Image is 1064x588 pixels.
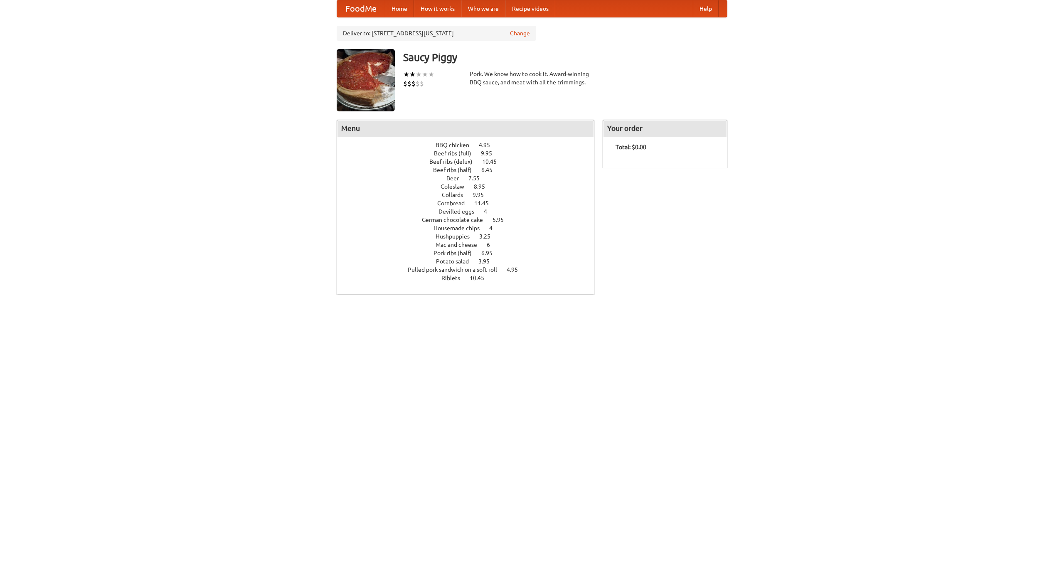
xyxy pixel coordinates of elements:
li: $ [420,79,424,88]
span: 3.95 [478,258,498,265]
a: Home [385,0,414,17]
b: Total: $0.00 [616,144,646,150]
span: Hushpuppies [436,233,478,240]
span: Riblets [441,275,468,281]
span: 3.25 [479,233,499,240]
li: $ [403,79,407,88]
a: Cornbread 11.45 [437,200,504,207]
span: Collards [442,192,471,198]
li: ★ [416,70,422,79]
h3: Saucy Piggy [403,49,727,66]
a: Mac and cheese 6 [436,241,505,248]
a: Pork ribs (half) 6.95 [433,250,508,256]
a: FoodMe [337,0,385,17]
span: 11.45 [474,200,497,207]
span: Beef ribs (full) [434,150,480,157]
a: Pulled pork sandwich on a soft roll 4.95 [408,266,533,273]
a: Potato salad 3.95 [436,258,505,265]
span: 10.45 [482,158,505,165]
li: ★ [428,70,434,79]
a: Who we are [461,0,505,17]
span: Potato salad [436,258,477,265]
a: Help [693,0,719,17]
a: Beef ribs (full) 9.95 [434,150,507,157]
li: ★ [409,70,416,79]
span: Pulled pork sandwich on a soft roll [408,266,505,273]
span: Beef ribs (delux) [429,158,481,165]
span: Pork ribs (half) [433,250,480,256]
a: Housemade chips 4 [433,225,508,231]
span: Housemade chips [433,225,488,231]
span: 4 [489,225,501,231]
a: BBQ chicken 4.95 [436,142,505,148]
li: $ [416,79,420,88]
li: $ [407,79,411,88]
span: Cornbread [437,200,473,207]
a: Change [510,29,530,37]
span: BBQ chicken [436,142,478,148]
span: 6 [487,241,498,248]
a: Coleslaw 8.95 [441,183,500,190]
span: Beer [446,175,467,182]
a: Hushpuppies 3.25 [436,233,506,240]
a: Devilled eggs 4 [438,208,502,215]
span: 4.95 [507,266,526,273]
span: 4.95 [479,142,498,148]
span: 4 [484,208,495,215]
span: Beef ribs (half) [433,167,480,173]
img: angular.jpg [337,49,395,111]
h4: Your order [603,120,727,137]
span: 5.95 [493,217,512,223]
span: 9.95 [473,192,492,198]
a: Collards 9.95 [442,192,499,198]
div: Pork. We know how to cook it. Award-winning BBQ sauce, and meat with all the trimmings. [470,70,594,86]
span: 7.55 [468,175,488,182]
span: 6.95 [481,250,501,256]
a: Recipe videos [505,0,555,17]
div: Deliver to: [STREET_ADDRESS][US_STATE] [337,26,536,41]
span: 8.95 [474,183,493,190]
a: Beef ribs (half) 6.45 [433,167,508,173]
a: Beer 7.55 [446,175,495,182]
span: German chocolate cake [422,217,491,223]
li: ★ [403,70,409,79]
span: 10.45 [470,275,493,281]
li: ★ [422,70,428,79]
span: Devilled eggs [438,208,483,215]
span: 9.95 [481,150,500,157]
a: German chocolate cake 5.95 [422,217,519,223]
a: How it works [414,0,461,17]
li: $ [411,79,416,88]
span: Coleslaw [441,183,473,190]
span: 6.45 [481,167,501,173]
a: Riblets 10.45 [441,275,500,281]
h4: Menu [337,120,594,137]
span: Mac and cheese [436,241,485,248]
a: Beef ribs (delux) 10.45 [429,158,512,165]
